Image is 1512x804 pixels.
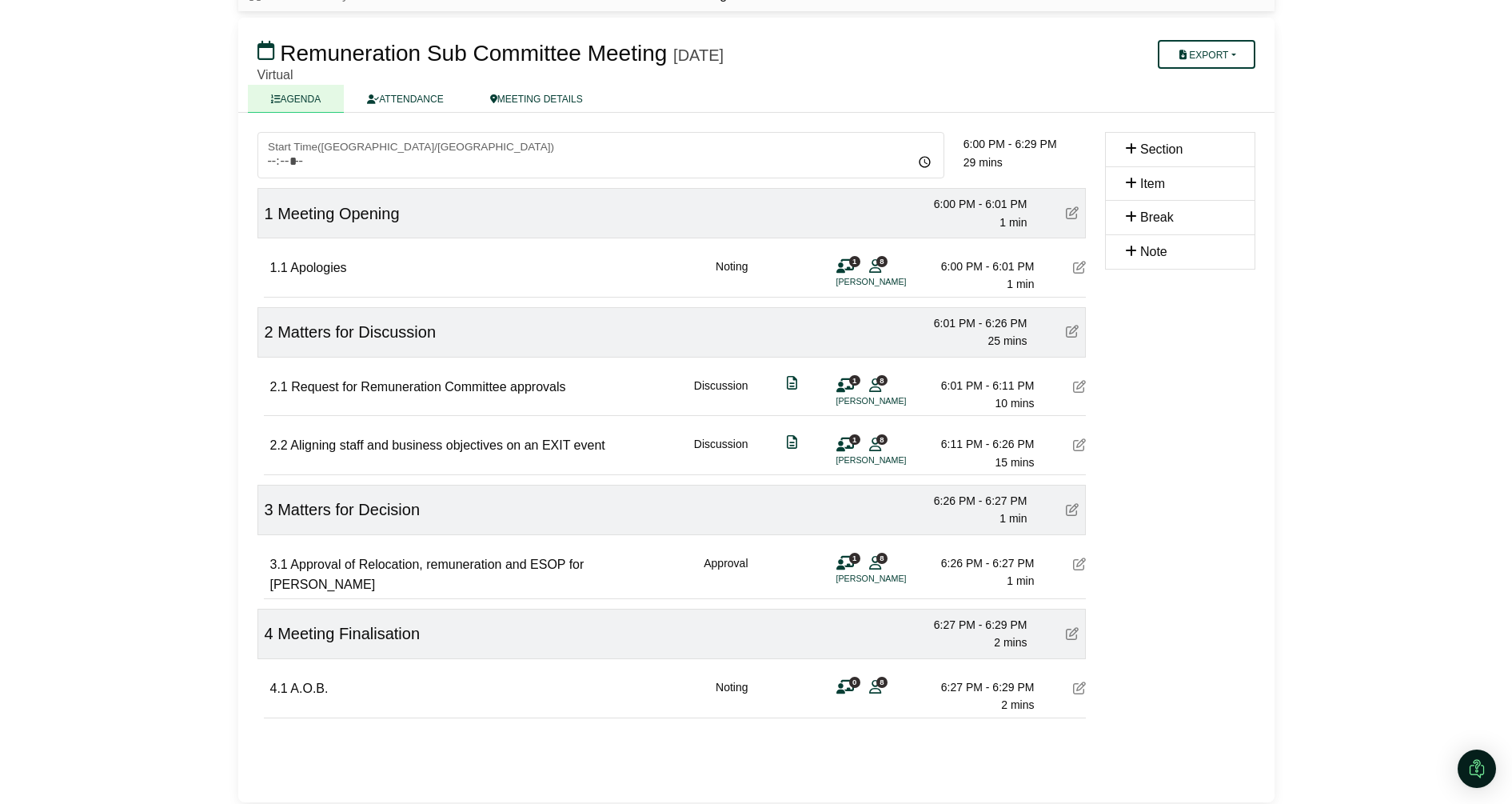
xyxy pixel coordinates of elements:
div: 6:01 PM - 6:26 PM [916,314,1027,332]
span: A.O.B. [290,682,328,695]
span: 1 [849,434,860,445]
span: 25 mins [987,334,1027,347]
span: Aligning staff and business objectives on an EXIT event [290,438,604,452]
span: 8 [876,553,888,563]
div: 6:00 PM - 6:01 PM [916,195,1027,213]
a: MEETING DETAILS [467,85,606,113]
span: Meeting Finalisation [277,625,420,642]
span: Matters for Decision [277,501,420,518]
a: AGENDA [248,85,345,113]
li: [PERSON_NAME] [836,275,956,289]
span: 1 min [999,216,1027,229]
span: 2.2 [270,438,288,452]
span: Remuneration Sub Committee Meeting [280,41,667,66]
span: Request for Remuneration Committee approvals [291,380,565,394]
span: 2.1 [270,380,288,394]
span: 1.1 [270,261,288,274]
span: 2 [265,323,273,341]
span: 3.1 [270,558,288,571]
span: 1 min [1007,278,1034,290]
span: 15 mins [995,456,1034,469]
span: 2 mins [994,636,1027,649]
span: 8 [876,375,888,386]
div: Approval [704,554,748,595]
span: 4 [265,625,273,642]
span: 10 mins [995,397,1034,410]
button: Export [1158,40,1255,69]
span: 3 [265,501,273,518]
div: 6:00 PM - 6:01 PM [923,258,1035,275]
span: Note [1140,245,1167,258]
div: 6:27 PM - 6:29 PM [923,678,1035,696]
span: 1 [849,375,860,386]
span: Approval of Relocation, remuneration and ESOP for [PERSON_NAME] [270,558,584,592]
div: 6:01 PM - 6:11 PM [923,377,1035,394]
span: 8 [876,677,888,687]
span: Virtual [257,68,293,82]
div: 6:26 PM - 6:27 PM [923,554,1035,572]
div: Open Intercom Messenger [1458,750,1496,788]
span: 2 mins [1001,698,1034,711]
span: 1 [849,256,860,266]
a: ATTENDANCE [344,85,466,113]
span: 29 mins [963,156,1003,169]
span: Item [1140,177,1165,190]
span: 1 [265,205,273,222]
span: 4.1 [270,682,288,695]
li: [PERSON_NAME] [836,454,956,467]
div: Discussion [694,377,748,413]
span: 1 [849,553,860,563]
div: 6:26 PM - 6:27 PM [916,492,1027,510]
span: 1 min [1007,574,1034,587]
li: [PERSON_NAME] [836,572,956,586]
span: Section [1140,142,1183,156]
div: [DATE] [673,46,724,65]
span: Apologies [290,261,346,274]
span: Matters for Discussion [277,323,436,341]
span: 8 [876,256,888,266]
div: Discussion [694,435,748,471]
div: 6:27 PM - 6:29 PM [916,616,1027,634]
div: 6:11 PM - 6:26 PM [923,435,1035,453]
div: Noting [716,258,748,294]
span: 0 [849,677,860,687]
span: 8 [876,434,888,445]
div: Noting [716,678,748,714]
div: 6:00 PM - 6:29 PM [963,135,1086,153]
span: 1 min [999,512,1027,525]
span: Break [1140,210,1174,224]
li: [PERSON_NAME] [836,394,956,408]
span: Meeting Opening [277,205,399,222]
